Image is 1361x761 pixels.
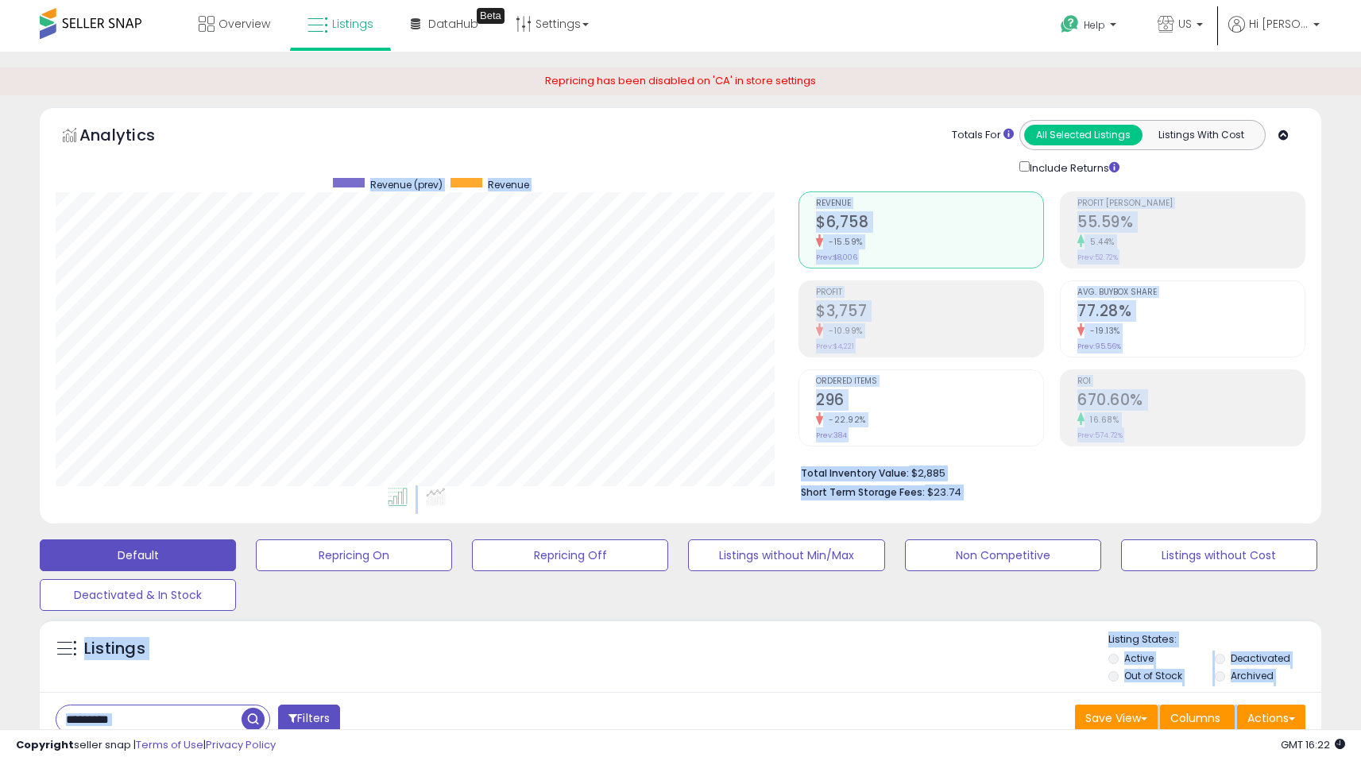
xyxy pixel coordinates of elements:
[278,705,340,732] button: Filters
[1142,125,1260,145] button: Listings With Cost
[428,16,478,32] span: DataHub
[1007,158,1139,176] div: Include Returns
[1077,302,1305,323] h2: 77.28%
[1085,236,1115,248] small: 5.44%
[816,391,1043,412] h2: 296
[40,539,236,571] button: Default
[79,124,186,150] h5: Analytics
[1060,14,1080,34] i: Get Help
[1048,2,1132,52] a: Help
[206,737,276,752] a: Privacy Policy
[816,377,1043,386] span: Ordered Items
[952,128,1014,143] div: Totals For
[1124,669,1182,682] label: Out of Stock
[1124,651,1154,665] label: Active
[218,16,270,32] span: Overview
[927,485,961,500] span: $23.74
[816,431,847,440] small: Prev: 384
[84,638,145,660] h5: Listings
[816,342,854,351] small: Prev: $4,221
[256,539,452,571] button: Repricing On
[1077,253,1118,262] small: Prev: 52.72%
[1108,632,1321,647] p: Listing States:
[477,8,505,24] div: Tooltip anchor
[1024,125,1143,145] button: All Selected Listings
[1228,16,1320,52] a: Hi [PERSON_NAME]
[1077,391,1305,412] h2: 670.60%
[1085,414,1119,426] small: 16.68%
[136,737,203,752] a: Terms of Use
[1178,16,1192,32] span: US
[1085,325,1120,337] small: -19.13%
[823,236,863,248] small: -15.59%
[1084,18,1105,32] span: Help
[801,462,1293,481] li: $2,885
[1170,710,1220,726] span: Columns
[823,325,863,337] small: -10.99%
[905,539,1101,571] button: Non Competitive
[1077,431,1123,440] small: Prev: 574.72%
[16,738,276,753] div: seller snap | |
[801,466,909,480] b: Total Inventory Value:
[1077,377,1305,386] span: ROI
[816,288,1043,297] span: Profit
[816,302,1043,323] h2: $3,757
[1231,651,1290,665] label: Deactivated
[370,178,443,191] span: Revenue (prev)
[801,485,925,499] b: Short Term Storage Fees:
[472,539,668,571] button: Repricing Off
[1281,737,1345,752] span: 2025-09-13 16:22 GMT
[823,414,866,426] small: -22.92%
[488,178,529,191] span: Revenue
[16,737,74,752] strong: Copyright
[1077,199,1305,208] span: Profit [PERSON_NAME]
[332,16,373,32] span: Listings
[816,213,1043,234] h2: $6,758
[1160,705,1235,732] button: Columns
[1237,705,1305,732] button: Actions
[816,253,857,262] small: Prev: $8,006
[545,73,816,88] span: Repricing has been disabled on 'CA' in store settings
[1077,288,1305,297] span: Avg. Buybox Share
[1077,213,1305,234] h2: 55.59%
[688,539,884,571] button: Listings without Min/Max
[1077,342,1121,351] small: Prev: 95.56%
[1075,705,1158,732] button: Save View
[1249,16,1309,32] span: Hi [PERSON_NAME]
[1121,539,1317,571] button: Listings without Cost
[816,199,1043,208] span: Revenue
[40,579,236,611] button: Deactivated & In Stock
[1231,669,1274,682] label: Archived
